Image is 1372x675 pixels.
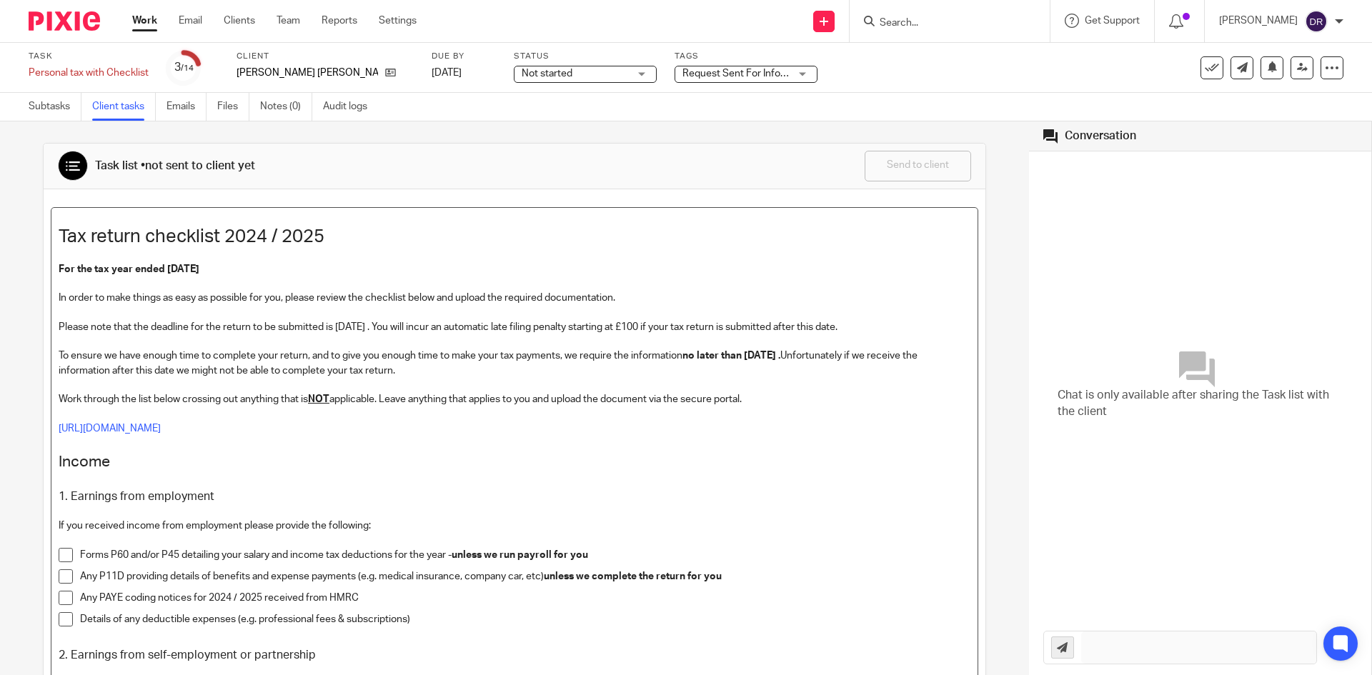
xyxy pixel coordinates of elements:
[217,93,249,121] a: Files
[181,64,194,72] small: /14
[59,648,970,663] h3: 2. Earnings from self-employment or partnership
[95,159,255,174] div: Task list •
[522,69,572,79] span: Not started
[308,394,329,404] u: NOT
[132,14,157,28] a: Work
[59,489,970,504] h3: 1. Earnings from employment
[260,93,312,121] a: Notes (0)
[432,68,462,78] span: [DATE]
[59,349,970,378] p: To ensure we have enough time to complete your return, and to give you enough time to make your t...
[59,424,161,434] a: [URL][DOMAIN_NAME]
[59,519,970,533] p: If you received income from employment please provide the following:
[865,151,971,181] button: Send to client
[29,93,81,121] a: Subtasks
[544,571,722,581] strong: unless we complete the return for you
[80,612,970,626] p: Details of any deductible expenses (e.g. professional fees & subscriptions)
[322,14,357,28] a: Reports
[59,226,970,248] h1: Tax return checklist 2024 / 2025
[59,320,970,334] p: Please note that the deadline for the return to be submitted is [DATE] . You will incur an automa...
[432,51,496,62] label: Due by
[277,14,300,28] a: Team
[323,93,378,121] a: Audit logs
[514,51,657,62] label: Status
[379,14,417,28] a: Settings
[1305,10,1328,33] img: svg%3E
[1085,16,1140,26] span: Get Support
[452,550,588,560] strong: unless we run payroll for you
[29,66,149,80] div: Personal tax with Checklist
[59,450,970,474] h2: Income
[682,69,815,79] span: Request Sent For Information
[80,569,970,584] p: Any P11D providing details of benefits and expense payments (e.g. medical insurance, company car,...
[224,14,255,28] a: Clients
[1219,14,1298,28] p: [PERSON_NAME]
[878,17,1007,30] input: Search
[174,59,194,76] div: 3
[237,51,414,62] label: Client
[59,291,970,305] p: In order to make things as easy as possible for you, please review the checklist below and upload...
[92,93,156,121] a: Client tasks
[675,51,817,62] label: Tags
[29,11,100,31] img: Pixie
[166,93,207,121] a: Emails
[179,14,202,28] a: Email
[1065,129,1136,144] div: Conversation
[80,548,970,562] p: Forms P60 and/or P45 detailing your salary and income tax deductions for the year -
[145,160,255,171] span: not sent to client yet
[237,66,378,80] p: [PERSON_NAME] [PERSON_NAME]
[59,392,970,406] p: Work through the list below crossing out anything that is applicable. Leave anything that applies...
[29,51,149,62] label: Task
[682,351,780,361] strong: no later than [DATE] .
[1058,387,1343,421] span: Chat is only available after sharing the Task list with the client
[80,591,970,605] p: Any PAYE coding notices for 2024 / 2025 received from HMRC
[59,264,199,274] strong: For the tax year ended [DATE]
